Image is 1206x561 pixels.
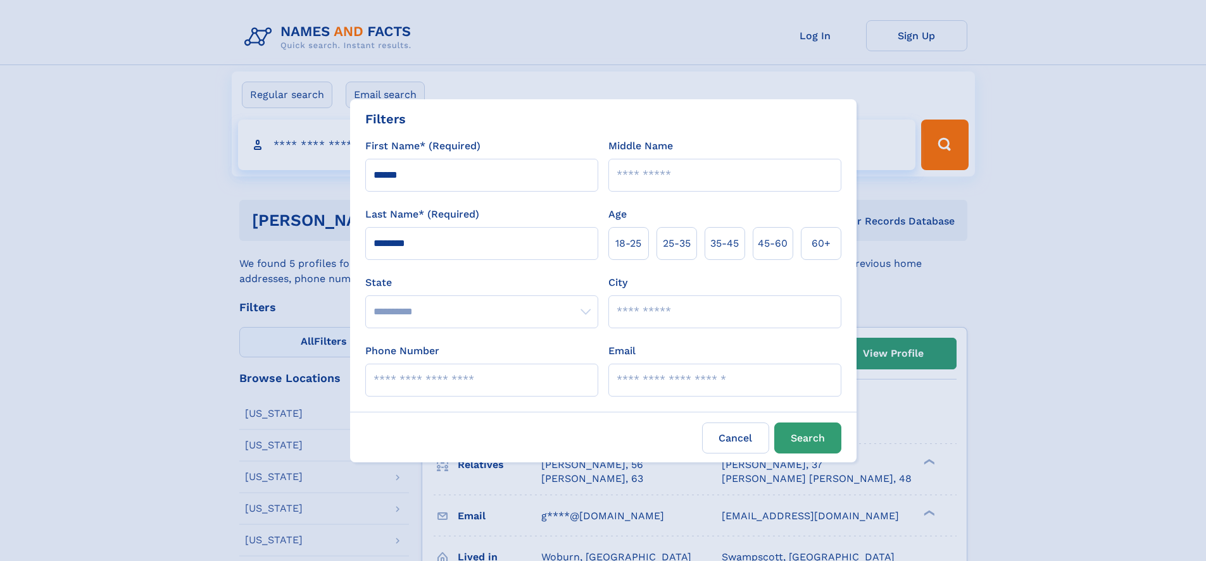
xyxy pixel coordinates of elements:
label: First Name* (Required) [365,139,481,154]
span: 60+ [812,236,831,251]
label: Email [608,343,636,359]
label: Age [608,207,627,222]
div: Filters [365,109,406,128]
label: City [608,275,627,290]
label: Middle Name [608,139,673,154]
span: 35‑45 [710,236,739,251]
span: 18‑25 [615,236,641,251]
span: 45‑60 [758,236,788,251]
label: Cancel [702,422,769,453]
button: Search [774,422,841,453]
label: Phone Number [365,343,439,359]
label: Last Name* (Required) [365,207,479,222]
span: 25‑35 [663,236,691,251]
label: State [365,275,598,290]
